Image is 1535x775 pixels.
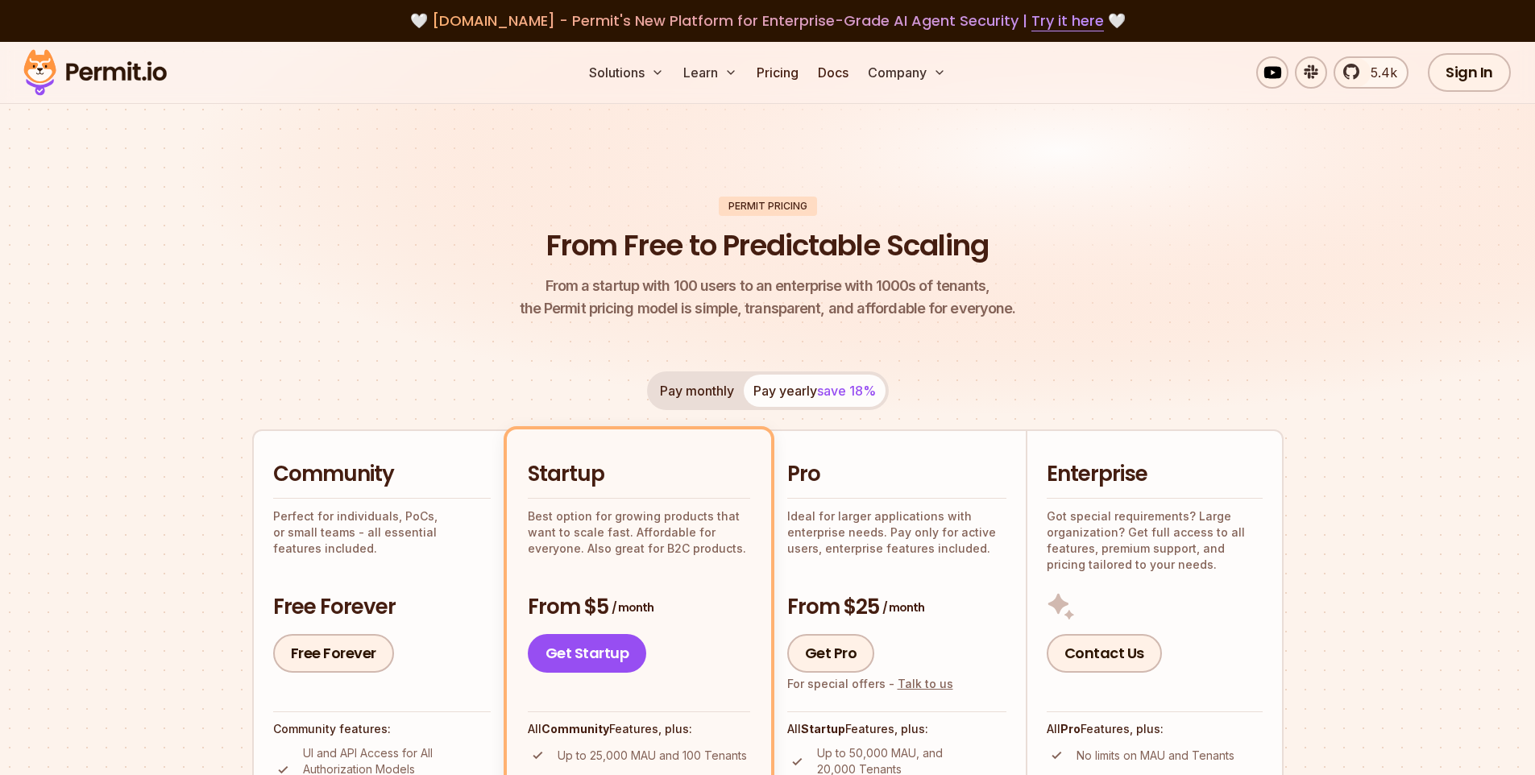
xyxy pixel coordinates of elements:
[546,226,989,266] h1: From Free to Predictable Scaling
[528,721,750,737] h4: All Features, plus:
[558,748,747,764] p: Up to 25,000 MAU and 100 Tenants
[1077,748,1234,764] p: No limits on MAU and Tenants
[39,10,1496,32] div: 🤍 🤍
[898,677,953,690] a: Talk to us
[528,593,750,622] h3: From $5
[273,721,491,737] h4: Community features:
[1031,10,1104,31] a: Try it here
[750,56,805,89] a: Pricing
[1334,56,1408,89] a: 5.4k
[612,599,653,615] span: / month
[432,10,1104,31] span: [DOMAIN_NAME] - Permit's New Platform for Enterprise-Grade AI Agent Security |
[882,599,924,615] span: / month
[787,634,875,673] a: Get Pro
[1047,634,1162,673] a: Contact Us
[273,460,491,489] h2: Community
[520,275,1016,297] span: From a startup with 100 users to an enterprise with 1000s of tenants,
[583,56,670,89] button: Solutions
[1428,53,1511,92] a: Sign In
[787,460,1006,489] h2: Pro
[273,508,491,557] p: Perfect for individuals, PoCs, or small teams - all essential features included.
[16,45,174,100] img: Permit logo
[528,508,750,557] p: Best option for growing products that want to scale fast. Affordable for everyone. Also great for...
[861,56,952,89] button: Company
[650,375,744,407] button: Pay monthly
[528,460,750,489] h2: Startup
[1060,722,1081,736] strong: Pro
[520,275,1016,320] p: the Permit pricing model is simple, transparent, and affordable for everyone.
[787,721,1006,737] h4: All Features, plus:
[787,508,1006,557] p: Ideal for larger applications with enterprise needs. Pay only for active users, enterprise featur...
[273,634,394,673] a: Free Forever
[677,56,744,89] button: Learn
[787,593,1006,622] h3: From $25
[1047,508,1263,573] p: Got special requirements? Large organization? Get full access to all features, premium support, a...
[528,634,647,673] a: Get Startup
[787,676,953,692] div: For special offers -
[811,56,855,89] a: Docs
[1361,63,1397,82] span: 5.4k
[1047,721,1263,737] h4: All Features, plus:
[1047,460,1263,489] h2: Enterprise
[541,722,609,736] strong: Community
[719,197,817,216] div: Permit Pricing
[801,722,845,736] strong: Startup
[273,593,491,622] h3: Free Forever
